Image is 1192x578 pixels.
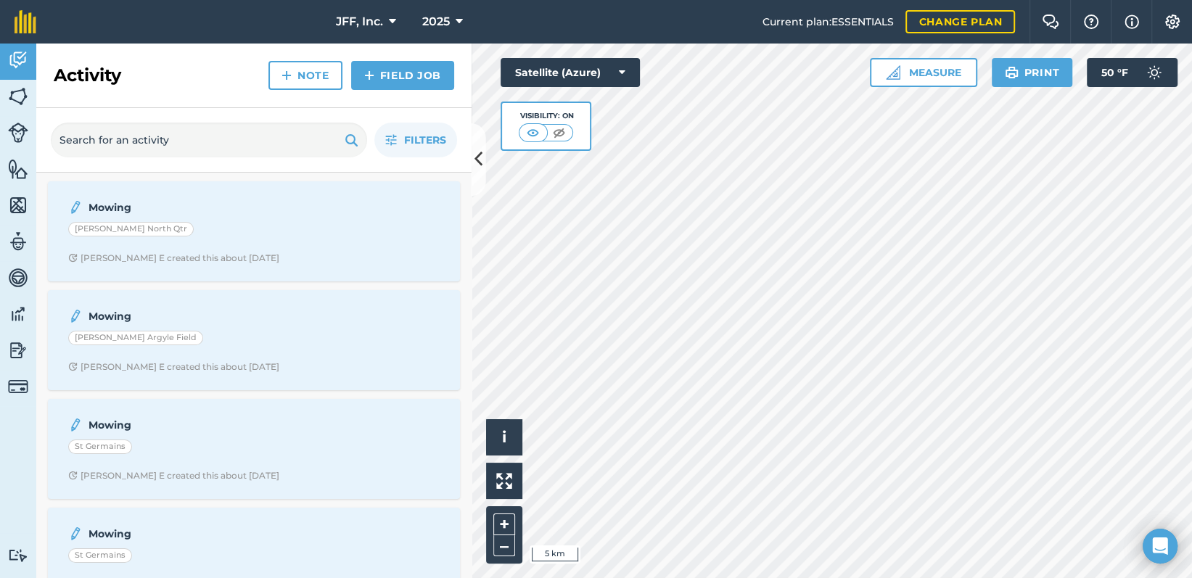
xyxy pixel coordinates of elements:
img: Ruler icon [886,65,900,80]
img: svg+xml;base64,PD94bWwgdmVyc2lvbj0iMS4wIiBlbmNvZGluZz0idXRmLTgiPz4KPCEtLSBHZW5lcmF0b3I6IEFkb2JlIE... [8,376,28,397]
img: Clock with arrow pointing clockwise [68,362,78,371]
img: svg+xml;base64,PD94bWwgdmVyc2lvbj0iMS4wIiBlbmNvZGluZz0idXRmLTgiPz4KPCEtLSBHZW5lcmF0b3I6IEFkb2JlIE... [8,548,28,562]
a: Note [268,61,342,90]
div: Visibility: On [519,110,574,122]
input: Search for an activity [51,123,367,157]
img: svg+xml;base64,PHN2ZyB4bWxucz0iaHR0cDovL3d3dy53My5vcmcvMjAwMC9zdmciIHdpZHRoPSI1NiIgaGVpZ2h0PSI2MC... [8,194,28,216]
strong: Mowing [89,526,318,542]
a: Mowing[PERSON_NAME] Argyle FieldClock with arrow pointing clockwise[PERSON_NAME] E created this a... [57,299,451,381]
div: St Germains [68,439,132,454]
img: svg+xml;base64,PD94bWwgdmVyc2lvbj0iMS4wIiBlbmNvZGluZz0idXRmLTgiPz4KPCEtLSBHZW5lcmF0b3I6IEFkb2JlIE... [8,49,28,71]
div: [PERSON_NAME] E created this about [DATE] [68,252,279,264]
img: svg+xml;base64,PHN2ZyB4bWxucz0iaHR0cDovL3d3dy53My5vcmcvMjAwMC9zdmciIHdpZHRoPSI1MCIgaGVpZ2h0PSI0MC... [550,125,568,140]
button: Filters [374,123,457,157]
button: i [486,419,522,455]
span: JFF, Inc. [336,13,383,30]
a: Field Job [351,61,454,90]
img: svg+xml;base64,PD94bWwgdmVyc2lvbj0iMS4wIiBlbmNvZGluZz0idXRmLTgiPz4KPCEtLSBHZW5lcmF0b3I6IEFkb2JlIE... [68,416,83,434]
img: svg+xml;base64,PD94bWwgdmVyc2lvbj0iMS4wIiBlbmNvZGluZz0idXRmLTgiPz4KPCEtLSBHZW5lcmF0b3I6IEFkb2JlIE... [68,307,83,325]
img: fieldmargin Logo [15,10,36,33]
img: svg+xml;base64,PHN2ZyB4bWxucz0iaHR0cDovL3d3dy53My5vcmcvMjAwMC9zdmciIHdpZHRoPSI1NiIgaGVpZ2h0PSI2MC... [8,86,28,107]
button: 50 °F [1087,58,1177,87]
span: Current plan : ESSENTIALS [763,14,894,30]
img: svg+xml;base64,PHN2ZyB4bWxucz0iaHR0cDovL3d3dy53My5vcmcvMjAwMC9zdmciIHdpZHRoPSIxNyIgaGVpZ2h0PSIxNy... [1125,13,1139,30]
strong: Mowing [89,417,318,433]
img: svg+xml;base64,PD94bWwgdmVyc2lvbj0iMS4wIiBlbmNvZGluZz0idXRmLTgiPz4KPCEtLSBHZW5lcmF0b3I6IEFkb2JlIE... [8,267,28,289]
button: Print [992,58,1073,87]
strong: Mowing [89,308,318,324]
img: Four arrows, one pointing top left, one top right, one bottom right and the last bottom left [496,473,512,489]
button: Satellite (Azure) [501,58,640,87]
img: A question mark icon [1082,15,1100,29]
button: – [493,535,515,556]
a: MowingSt GermainsClock with arrow pointing clockwise[PERSON_NAME] E created this about [DATE] [57,408,451,490]
div: St Germains [68,548,132,563]
img: svg+xml;base64,PD94bWwgdmVyc2lvbj0iMS4wIiBlbmNvZGluZz0idXRmLTgiPz4KPCEtLSBHZW5lcmF0b3I6IEFkb2JlIE... [8,339,28,361]
span: 2025 [422,13,450,30]
img: svg+xml;base64,PD94bWwgdmVyc2lvbj0iMS4wIiBlbmNvZGluZz0idXRmLTgiPz4KPCEtLSBHZW5lcmF0b3I6IEFkb2JlIE... [1140,58,1169,87]
div: [PERSON_NAME] E created this about [DATE] [68,361,279,373]
img: svg+xml;base64,PHN2ZyB4bWxucz0iaHR0cDovL3d3dy53My5vcmcvMjAwMC9zdmciIHdpZHRoPSIxOSIgaGVpZ2h0PSIyNC... [345,131,358,149]
div: [PERSON_NAME] E created this about [DATE] [68,470,279,482]
div: [PERSON_NAME] North Qtr [68,222,194,236]
button: Measure [870,58,977,87]
span: 50 ° F [1101,58,1128,87]
img: Clock with arrow pointing clockwise [68,471,78,480]
img: Clock with arrow pointing clockwise [68,253,78,263]
img: svg+xml;base64,PHN2ZyB4bWxucz0iaHR0cDovL3d3dy53My5vcmcvMjAwMC9zdmciIHdpZHRoPSI1NiIgaGVpZ2h0PSI2MC... [8,158,28,180]
span: i [502,428,506,446]
a: Change plan [905,10,1015,33]
img: svg+xml;base64,PD94bWwgdmVyc2lvbj0iMS4wIiBlbmNvZGluZz0idXRmLTgiPz4KPCEtLSBHZW5lcmF0b3I6IEFkb2JlIE... [8,231,28,252]
img: svg+xml;base64,PHN2ZyB4bWxucz0iaHR0cDovL3d3dy53My5vcmcvMjAwMC9zdmciIHdpZHRoPSI1MCIgaGVpZ2h0PSI0MC... [524,125,542,140]
img: svg+xml;base64,PD94bWwgdmVyc2lvbj0iMS4wIiBlbmNvZGluZz0idXRmLTgiPz4KPCEtLSBHZW5lcmF0b3I6IEFkb2JlIE... [68,525,83,542]
strong: Mowing [89,199,318,215]
a: Mowing[PERSON_NAME] North QtrClock with arrow pointing clockwise[PERSON_NAME] E created this abou... [57,190,451,273]
div: Open Intercom Messenger [1143,529,1177,563]
img: A cog icon [1164,15,1181,29]
span: Filters [404,132,446,148]
img: svg+xml;base64,PD94bWwgdmVyc2lvbj0iMS4wIiBlbmNvZGluZz0idXRmLTgiPz4KPCEtLSBHZW5lcmF0b3I6IEFkb2JlIE... [8,303,28,325]
img: Two speech bubbles overlapping with the left bubble in the forefront [1042,15,1059,29]
img: svg+xml;base64,PHN2ZyB4bWxucz0iaHR0cDovL3d3dy53My5vcmcvMjAwMC9zdmciIHdpZHRoPSIxNCIgaGVpZ2h0PSIyNC... [281,67,292,84]
img: svg+xml;base64,PD94bWwgdmVyc2lvbj0iMS4wIiBlbmNvZGluZz0idXRmLTgiPz4KPCEtLSBHZW5lcmF0b3I6IEFkb2JlIE... [68,199,83,216]
div: [PERSON_NAME] Argyle Field [68,331,203,345]
img: svg+xml;base64,PHN2ZyB4bWxucz0iaHR0cDovL3d3dy53My5vcmcvMjAwMC9zdmciIHdpZHRoPSIxOSIgaGVpZ2h0PSIyNC... [1005,64,1019,81]
h2: Activity [54,64,121,87]
img: svg+xml;base64,PD94bWwgdmVyc2lvbj0iMS4wIiBlbmNvZGluZz0idXRmLTgiPz4KPCEtLSBHZW5lcmF0b3I6IEFkb2JlIE... [8,123,28,143]
button: + [493,513,515,535]
img: svg+xml;base64,PHN2ZyB4bWxucz0iaHR0cDovL3d3dy53My5vcmcvMjAwMC9zdmciIHdpZHRoPSIxNCIgaGVpZ2h0PSIyNC... [364,67,374,84]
